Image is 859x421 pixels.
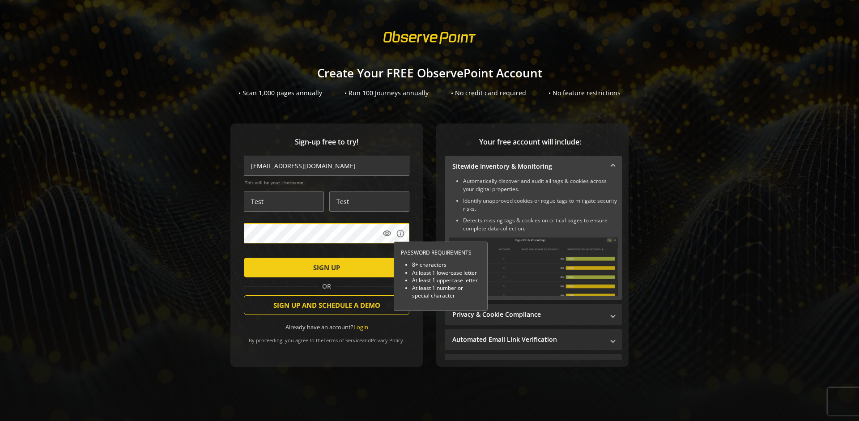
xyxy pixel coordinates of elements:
a: Login [353,323,368,331]
li: Detects missing tags & cookies on critical pages to ensure complete data collection. [463,217,618,233]
mat-icon: visibility [383,229,391,238]
li: At least 1 number or special character [412,284,481,299]
div: • No feature restrictions [549,89,621,98]
span: OR [319,282,335,291]
div: Sitewide Inventory & Monitoring [445,177,622,300]
mat-expansion-panel-header: Performance Monitoring with Web Vitals [445,354,622,375]
div: • No credit card required [451,89,526,98]
mat-panel-title: Privacy & Cookie Compliance [452,310,604,319]
button: SIGN UP AND SCHEDULE A DEMO [244,295,409,315]
li: At least 1 lowercase letter [412,269,481,276]
span: This will be your Username [245,179,409,186]
a: Terms of Service [323,337,362,344]
span: SIGN UP AND SCHEDULE A DEMO [273,297,380,313]
div: • Run 100 Journeys annually [344,89,429,98]
div: Already have an account? [244,323,409,332]
div: By proceeding, you agree to the and . [244,331,409,344]
input: Last Name * [329,191,409,212]
mat-panel-title: Automated Email Link Verification [452,335,604,344]
span: Your free account will include: [445,137,615,147]
img: Sitewide Inventory & Monitoring [449,237,618,296]
li: Automatically discover and audit all tags & cookies across your digital properties. [463,177,618,193]
mat-icon: info [396,229,405,238]
input: First Name * [244,191,324,212]
mat-panel-title: Sitewide Inventory & Monitoring [452,162,604,171]
input: Email Address (name@work-email.com) * [244,156,409,176]
mat-expansion-panel-header: Sitewide Inventory & Monitoring [445,156,622,177]
a: Privacy Policy [371,337,403,344]
div: • Scan 1,000 pages annually [238,89,322,98]
button: SIGN UP [244,258,409,277]
li: At least 1 uppercase letter [412,276,481,284]
span: SIGN UP [313,259,340,276]
div: PASSWORD REQUIREMENTS [401,249,481,256]
mat-expansion-panel-header: Automated Email Link Verification [445,329,622,350]
mat-expansion-panel-header: Privacy & Cookie Compliance [445,304,622,325]
li: 8+ characters [412,261,481,268]
span: Sign-up free to try! [244,137,409,147]
li: Identify unapproved cookies or rogue tags to mitigate security risks. [463,197,618,213]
